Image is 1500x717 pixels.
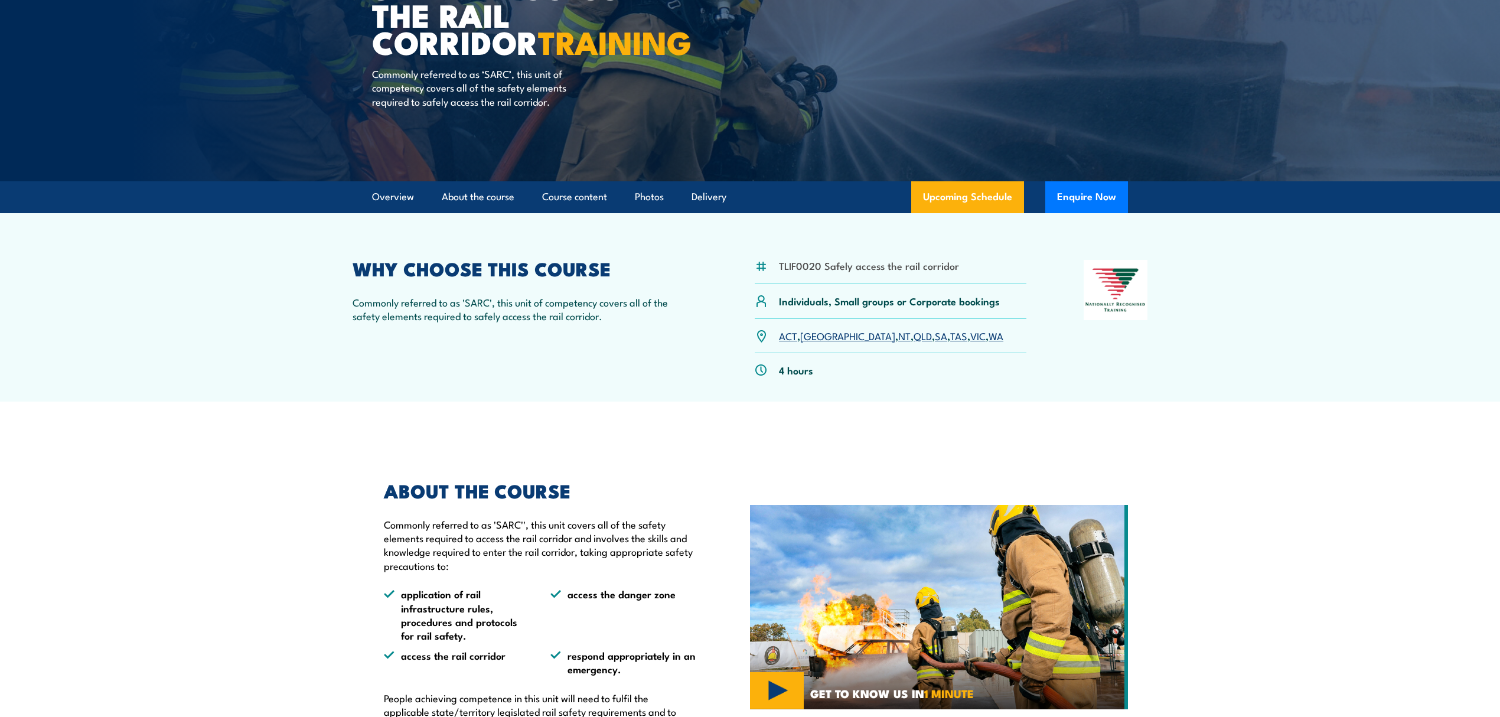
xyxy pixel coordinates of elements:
strong: TRAINING [538,17,692,66]
p: , , , , , , , [779,329,1003,343]
a: [GEOGRAPHIC_DATA] [800,328,895,343]
a: SA [935,328,947,343]
img: hero-image [750,505,1128,709]
a: ACT [779,328,797,343]
a: Photos [635,181,664,213]
img: Nationally Recognised Training logo. [1084,260,1147,320]
h2: WHY CHOOSE THIS COURSE [353,260,697,276]
a: QLD [914,328,932,343]
span: GET TO KNOW US IN [810,688,974,699]
li: TLIF0020 Safely access the rail corridor [779,259,959,272]
p: Individuals, Small groups or Corporate bookings [779,294,1000,308]
a: Course content [542,181,607,213]
button: Enquire Now [1045,181,1128,213]
a: NT [898,328,911,343]
a: Upcoming Schedule [911,181,1024,213]
p: 4 hours [779,363,813,377]
li: application of rail infrastructure rules, procedures and protocols for rail safety. [384,587,529,643]
a: About the course [442,181,514,213]
h2: ABOUT THE COURSE [384,482,696,498]
li: access the rail corridor [384,648,529,676]
p: Commonly referred to as 'SARC', this unit of competency covers all of the safety elements require... [353,295,697,323]
li: access the danger zone [550,587,696,643]
a: Delivery [692,181,726,213]
a: Overview [372,181,414,213]
a: VIC [970,328,986,343]
li: respond appropriately in an emergency. [550,648,696,676]
p: Commonly referred to as ‘SARC’, this unit of competency covers all of the safety elements require... [372,67,588,108]
a: TAS [950,328,967,343]
p: Commonly referred to as 'SARC'', this unit covers all of the safety elements required to access t... [384,517,696,573]
strong: 1 MINUTE [924,685,974,702]
a: WA [989,328,1003,343]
